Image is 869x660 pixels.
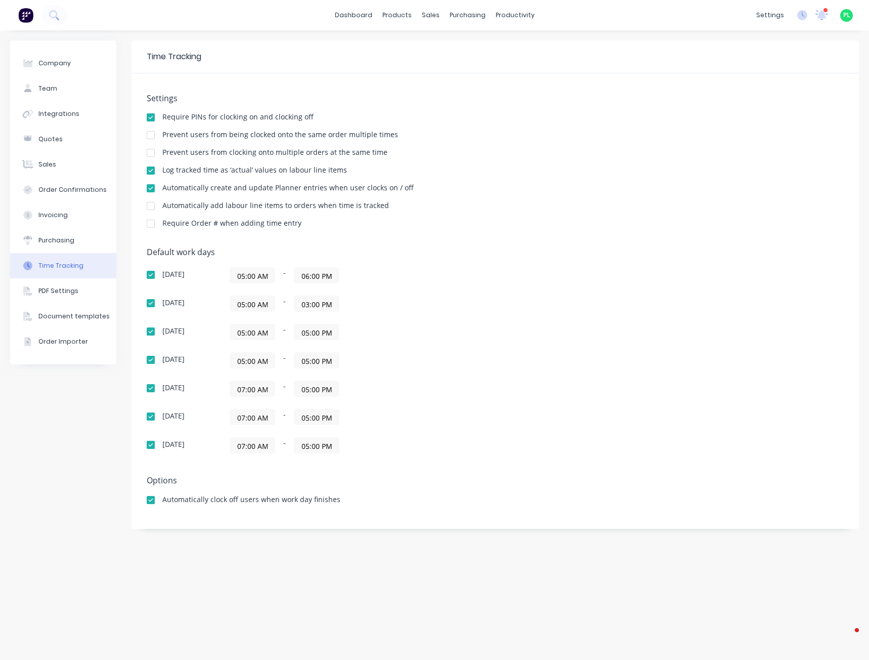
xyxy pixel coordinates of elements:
button: Order Confirmations [10,177,116,202]
a: dashboard [330,8,377,23]
div: [DATE] [162,356,185,363]
div: Time Tracking [38,261,83,270]
button: Integrations [10,101,116,127]
button: Quotes [10,127,116,152]
div: PDF Settings [38,286,78,296]
button: Time Tracking [10,253,116,278]
button: PDF Settings [10,278,116,304]
input: Start [230,438,275,453]
div: [DATE] [162,299,185,306]
h5: Default work days [147,247,844,257]
div: Require PINs for clocking on and clocking off [162,113,314,120]
button: Order Importer [10,329,116,354]
div: Log tracked time as ‘actual’ values on labour line items [162,167,347,174]
div: Automatically clock off users when work day finishes [162,496,340,503]
button: Purchasing [10,228,116,253]
input: Start [230,268,275,283]
div: Quotes [38,135,63,144]
div: Invoicing [38,211,68,220]
div: Order Confirmations [38,185,107,194]
div: [DATE] [162,327,185,335]
span: PL [843,11,850,20]
button: Company [10,51,116,76]
div: Integrations [38,109,79,118]
iframe: Intercom live chat [835,626,859,650]
div: Company [38,59,71,68]
div: [DATE] [162,384,185,391]
button: Team [10,76,116,101]
input: Finish [294,353,339,368]
input: Finish [294,438,339,453]
div: Prevent users from being clocked onto the same order multiple times [162,131,398,138]
div: Sales [38,160,56,169]
div: [DATE] [162,441,185,448]
input: Start [230,381,275,396]
div: - [230,324,483,340]
h5: Settings [147,94,844,103]
input: Finish [294,296,339,311]
div: Order Importer [38,337,88,346]
h5: Options [147,476,844,485]
div: Require Order # when adding time entry [162,220,301,227]
div: Automatically add labour line items to orders when time is tracked [162,202,389,209]
input: Finish [294,409,339,425]
img: Factory [18,8,33,23]
div: - [230,267,483,283]
div: - [230,381,483,397]
input: Start [230,324,275,340]
div: Document templates [38,312,110,321]
div: [DATE] [162,271,185,278]
div: Prevent users from clocking onto multiple orders at the same time [162,149,387,156]
input: Start [230,409,275,425]
button: Invoicing [10,202,116,228]
div: Purchasing [38,236,74,245]
div: Team [38,84,57,93]
input: Finish [294,268,339,283]
div: Time Tracking [147,51,201,63]
button: Document templates [10,304,116,329]
div: sales [417,8,445,23]
input: Start [230,296,275,311]
div: - [230,437,483,453]
input: Start [230,353,275,368]
div: - [230,296,483,312]
button: Sales [10,152,116,177]
input: Finish [294,324,339,340]
div: Automatically create and update Planner entries when user clocks on / off [162,184,414,191]
div: - [230,352,483,368]
div: - [230,409,483,425]
div: purchasing [445,8,491,23]
div: settings [751,8,789,23]
input: Finish [294,381,339,396]
div: productivity [491,8,540,23]
div: [DATE] [162,412,185,420]
div: products [377,8,417,23]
